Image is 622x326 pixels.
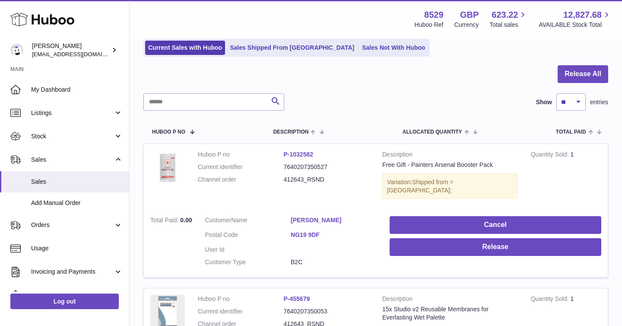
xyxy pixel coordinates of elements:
[590,98,608,106] span: entries
[31,132,114,141] span: Stock
[382,295,518,305] strong: Description
[198,295,284,303] dt: Huboo P no
[531,151,571,160] strong: Quantity Sold
[205,231,291,241] dt: Postal Code
[273,129,308,135] span: Description
[460,9,479,21] strong: GBP
[556,129,586,135] span: Total paid
[558,65,608,83] button: Release All
[205,246,291,254] dt: User Id
[489,9,528,29] a: 623.22 Total sales
[10,44,23,57] img: admin@redgrass.ch
[32,51,127,58] span: [EMAIL_ADDRESS][DOMAIN_NAME]
[284,163,370,171] dd: 7640207350527
[403,129,462,135] span: ALLOCATED Quantity
[31,86,123,94] span: My Dashboard
[198,150,284,159] dt: Huboo P no
[489,21,528,29] span: Total sales
[284,295,310,302] a: P-455679
[382,305,518,322] div: 15x Studio v2 Reusable Membranes for Everlasting Wet Palette
[150,217,180,226] strong: Total Paid
[524,144,608,210] td: 1
[284,307,370,316] dd: 7640207350053
[31,178,123,186] span: Sales
[359,41,428,55] a: Sales Not With Huboo
[205,217,232,224] span: Customer
[31,109,114,117] span: Listings
[198,176,284,184] dt: Channel order
[382,173,518,199] div: Variation:
[10,294,119,309] a: Log out
[31,291,123,299] span: Cases
[454,21,479,29] div: Currency
[390,216,601,234] button: Cancel
[205,216,291,227] dt: Name
[152,129,185,135] span: Huboo P no
[291,231,377,239] a: NG19 9DF
[31,244,123,252] span: Usage
[145,41,225,55] a: Current Sales with Huboo
[415,21,444,29] div: Huboo Ref
[291,216,377,224] a: [PERSON_NAME]
[180,217,192,224] span: 0.00
[424,9,444,21] strong: 8529
[563,9,602,21] span: 12,827.68
[539,21,612,29] span: AVAILABLE Stock Total
[284,151,314,158] a: P-1032582
[531,295,571,304] strong: Quantity Sold
[382,161,518,169] div: Free Gift - Painters Arsenal Booster Pack
[31,268,114,276] span: Invoicing and Payments
[31,199,123,207] span: Add Manual Order
[32,42,110,58] div: [PERSON_NAME]
[291,258,377,266] dd: B2C
[198,163,284,171] dt: Current identifier
[31,156,114,164] span: Sales
[536,98,552,106] label: Show
[539,9,612,29] a: 12,827.68 AVAILABLE Stock Total
[492,9,518,21] span: 623.22
[382,150,518,161] strong: Description
[31,221,114,229] span: Orders
[150,150,185,185] img: Redgrass-painters-arsenal-booster-cards.jpg
[284,176,370,184] dd: 412643_RSND
[387,179,453,194] span: Shipped from = [GEOGRAPHIC_DATA];
[390,238,601,256] button: Release
[198,307,284,316] dt: Current identifier
[227,41,357,55] a: Sales Shipped From [GEOGRAPHIC_DATA]
[205,258,291,266] dt: Customer Type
